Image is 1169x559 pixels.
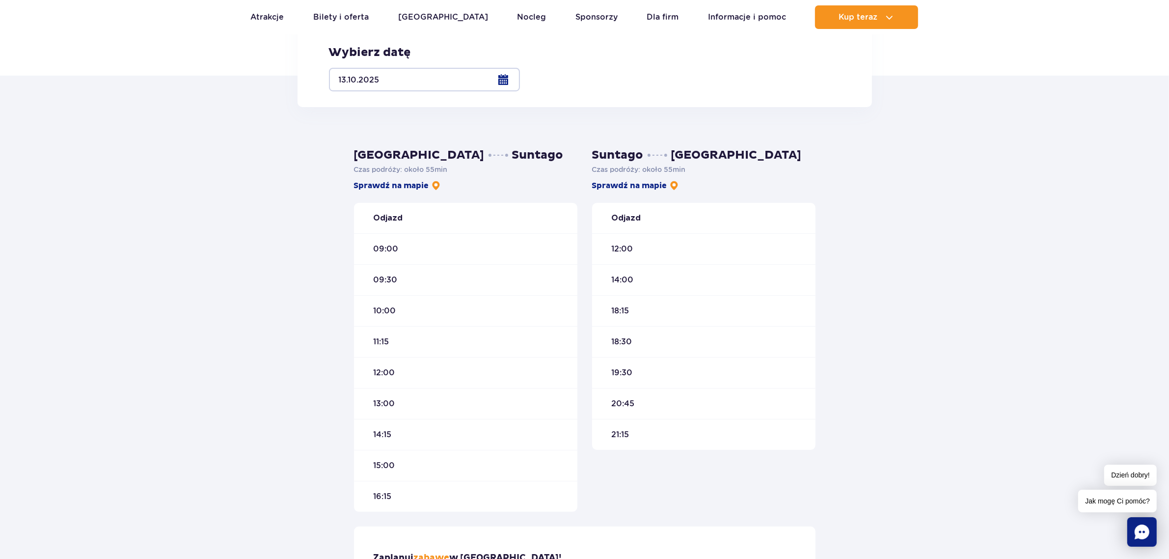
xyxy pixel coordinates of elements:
a: Informacje i pomoc [708,5,786,29]
a: [GEOGRAPHIC_DATA] [398,5,488,29]
span: 16:15 [374,491,392,502]
a: Sprawdź na mapie [354,180,441,191]
div: Chat [1127,517,1157,547]
strong: Odjazd [612,213,641,224]
a: Sponsorzy [575,5,618,29]
span: Kup teraz [839,13,877,22]
span: 10:00 [374,306,396,316]
a: Dla firm [647,5,679,29]
h3: [GEOGRAPHIC_DATA] Suntago [354,148,577,163]
a: Atrakcje [251,5,284,29]
strong: Odjazd [374,213,403,224]
span: Dzień dobry! [1104,465,1157,486]
span: 15:00 [374,460,395,471]
h3: Suntago [GEOGRAPHIC_DATA] [592,148,816,163]
span: 14:00 [612,275,634,285]
span: 13:00 [374,398,395,409]
img: pin-yellow.6f239d18.svg [431,181,441,191]
p: Czas podróży : [354,165,577,174]
span: 09:00 [374,244,399,254]
span: 20:45 [612,398,635,409]
a: Bilety i oferta [313,5,369,29]
p: Czas podróży : [592,165,816,174]
span: 09:30 [374,275,398,285]
button: Kup teraz [815,5,918,29]
a: Sprawdź na mapie [592,180,679,191]
span: 21:15 [612,429,629,440]
span: 18:15 [612,306,629,316]
span: 12:00 [612,244,633,254]
span: 11:15 [374,336,389,347]
a: Nocleg [517,5,546,29]
span: 18:30 [612,336,632,347]
span: 14:15 [374,429,392,440]
span: 19:30 [612,367,633,378]
span: około 55 min [405,166,448,173]
h3: Wybierz datę [329,45,520,60]
span: Jak mogę Ci pomóc? [1078,490,1157,512]
span: około 55 min [643,166,686,173]
img: dots.7b10e353.svg [648,154,667,157]
img: pin-yellow.6f239d18.svg [669,181,679,191]
img: dots.7b10e353.svg [489,154,508,157]
span: 12:00 [374,367,395,378]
